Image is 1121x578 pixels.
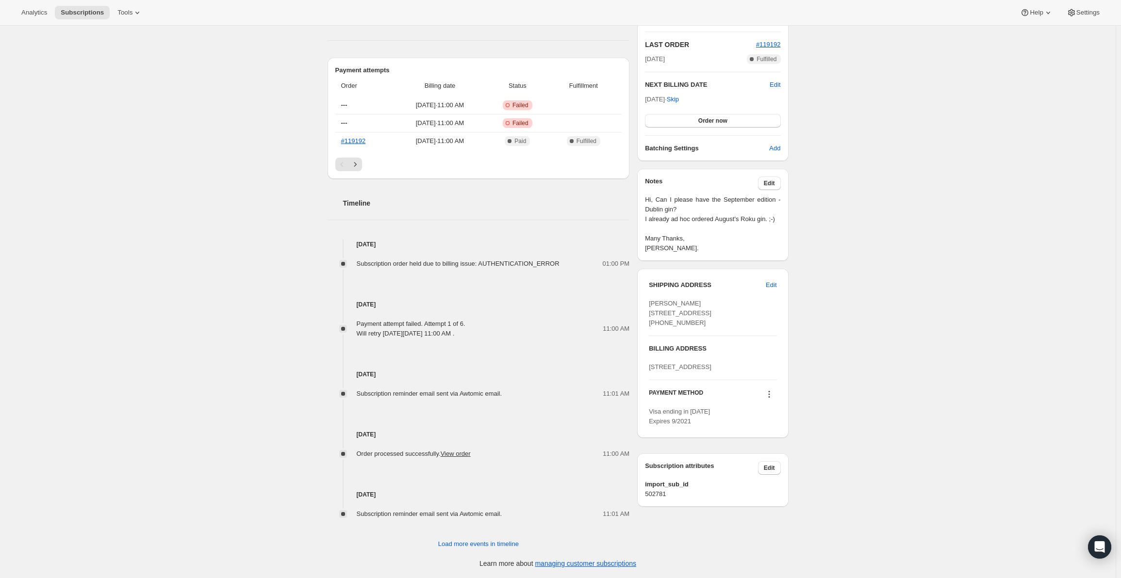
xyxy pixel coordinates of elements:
[335,75,393,96] th: Order
[551,81,616,91] span: Fulfillment
[328,300,630,309] h4: [DATE]
[1061,6,1105,19] button: Settings
[335,158,622,171] nav: Pagination
[514,137,526,145] span: Paid
[645,177,758,190] h3: Notes
[649,363,711,370] span: [STREET_ADDRESS]
[645,54,665,64] span: [DATE]
[758,461,781,475] button: Edit
[645,489,780,499] span: 502781
[112,6,148,19] button: Tools
[55,6,110,19] button: Subscriptions
[1014,6,1058,19] button: Help
[764,179,775,187] span: Edit
[667,95,679,104] span: Skip
[16,6,53,19] button: Analytics
[348,158,362,171] button: Next
[328,490,630,499] h4: [DATE]
[328,240,630,249] h4: [DATE]
[117,9,132,16] span: Tools
[756,40,781,49] button: #119192
[645,461,758,475] h3: Subscription attributes
[335,65,622,75] h2: Payment attempts
[1088,535,1111,559] div: Open Intercom Messenger
[757,55,776,63] span: Fulfilled
[645,96,679,103] span: [DATE] ·
[760,277,782,293] button: Edit
[649,389,703,402] h3: PAYMENT METHOD
[758,177,781,190] button: Edit
[603,324,629,334] span: 11:00 AM
[649,280,766,290] h3: SHIPPING ADDRESS
[577,137,596,145] span: Fulfilled
[763,141,786,156] button: Add
[432,536,525,552] button: Load more events in timeline
[645,195,780,253] span: Hi, Can I please have the September edition - Dublin gin? I already ad hoc ordered August's Roku ...
[603,389,629,399] span: 11:01 AM
[512,119,528,127] span: Failed
[396,118,484,128] span: [DATE] · 11:00 AM
[21,9,47,16] span: Analytics
[649,344,776,353] h3: BILLING ADDRESS
[649,408,710,425] span: Visa ending in [DATE] Expires 9/2021
[603,509,629,519] span: 11:01 AM
[396,81,484,91] span: Billing date
[357,450,471,457] span: Order processed successfully.
[357,260,560,267] span: Subscription order held due to billing issue: AUTHENTICATION_ERROR
[1030,9,1043,16] span: Help
[645,144,769,153] h6: Batching Settings
[490,81,545,91] span: Status
[698,117,727,125] span: Order now
[661,92,685,107] button: Skip
[535,560,636,567] a: managing customer subscriptions
[1076,9,1100,16] span: Settings
[766,280,776,290] span: Edit
[328,369,630,379] h4: [DATE]
[649,300,711,326] span: [PERSON_NAME] [STREET_ADDRESS] [PHONE_NUMBER]
[396,136,484,146] span: [DATE] · 11:00 AM
[441,450,471,457] a: View order
[479,559,636,568] p: Learn more about
[764,464,775,472] span: Edit
[341,101,347,109] span: ---
[645,114,780,128] button: Order now
[341,119,347,127] span: ---
[512,101,528,109] span: Failed
[769,144,780,153] span: Add
[603,449,629,459] span: 11:00 AM
[357,510,502,517] span: Subscription reminder email sent via Awtomic email.
[645,80,770,90] h2: NEXT BILLING DATE
[341,137,366,144] a: #119192
[357,390,502,397] span: Subscription reminder email sent via Awtomic email.
[645,40,756,49] h2: LAST ORDER
[770,80,780,90] button: Edit
[328,430,630,439] h4: [DATE]
[756,41,781,48] a: #119192
[396,100,484,110] span: [DATE] · 11:00 AM
[438,539,519,549] span: Load more events in timeline
[343,198,630,208] h2: Timeline
[645,480,780,489] span: import_sub_id
[357,319,465,338] div: Payment attempt failed. Attempt 1 of 6. Will retry [DATE][DATE] 11:00 AM .
[603,259,630,269] span: 01:00 PM
[61,9,104,16] span: Subscriptions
